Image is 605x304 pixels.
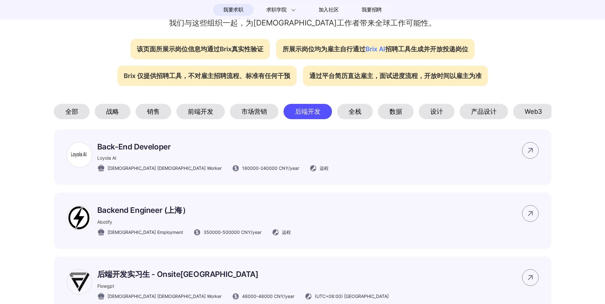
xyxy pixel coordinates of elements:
p: Back-End Developer [97,142,328,151]
span: 350000 - 500000 CNY /year [203,229,262,235]
p: 后端开发实习生 - Onsite[GEOGRAPHIC_DATA] [97,269,389,279]
div: 全部 [54,104,90,119]
div: 战略 [95,104,130,119]
span: Loyola AI [97,155,116,161]
span: 我要招聘 [362,6,382,14]
span: 加入社区 [319,5,339,15]
span: (UTC+08:00) [GEOGRAPHIC_DATA] [315,293,389,300]
div: Web3 [513,104,554,119]
span: 远程 [320,165,328,171]
span: 求职学院 [266,6,286,14]
div: 后端开发 [284,104,332,119]
div: 设计 [419,104,454,119]
span: Flowgpt [97,283,114,289]
span: Abotify [97,219,112,225]
div: 所展示岗位均为雇主自行通过 招聘工具生成并开放投递岗位 [276,39,475,59]
div: 通过平台简历直达雇主，面试进度流程，开放时间以雇主为准 [303,66,488,86]
span: 远程 [282,229,291,235]
div: 产品设计 [460,104,508,119]
span: [DEMOGRAPHIC_DATA] [DEMOGRAPHIC_DATA] Worker [107,165,222,171]
div: 销售 [136,104,171,119]
div: 全栈 [337,104,373,119]
span: 48000 - 48000 CNY /year [242,293,294,300]
div: Brix 仅提供招聘工具，不对雇主招聘流程、标准有任何干预 [117,66,297,86]
div: 数据 [378,104,414,119]
p: Backend Engineer (上海） [97,205,291,215]
div: 前端开发 [176,104,225,119]
div: 市场营销 [230,104,278,119]
span: Brix AI [365,45,385,53]
span: [DEMOGRAPHIC_DATA] Employment [107,229,183,235]
span: 我要求职 [223,5,243,15]
span: 180000 - 240000 CNY /year [242,165,299,171]
span: [DEMOGRAPHIC_DATA] [DEMOGRAPHIC_DATA] Worker [107,293,222,300]
div: 该页面所展示岗位信息均通过Brix真实性验证 [130,39,270,59]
